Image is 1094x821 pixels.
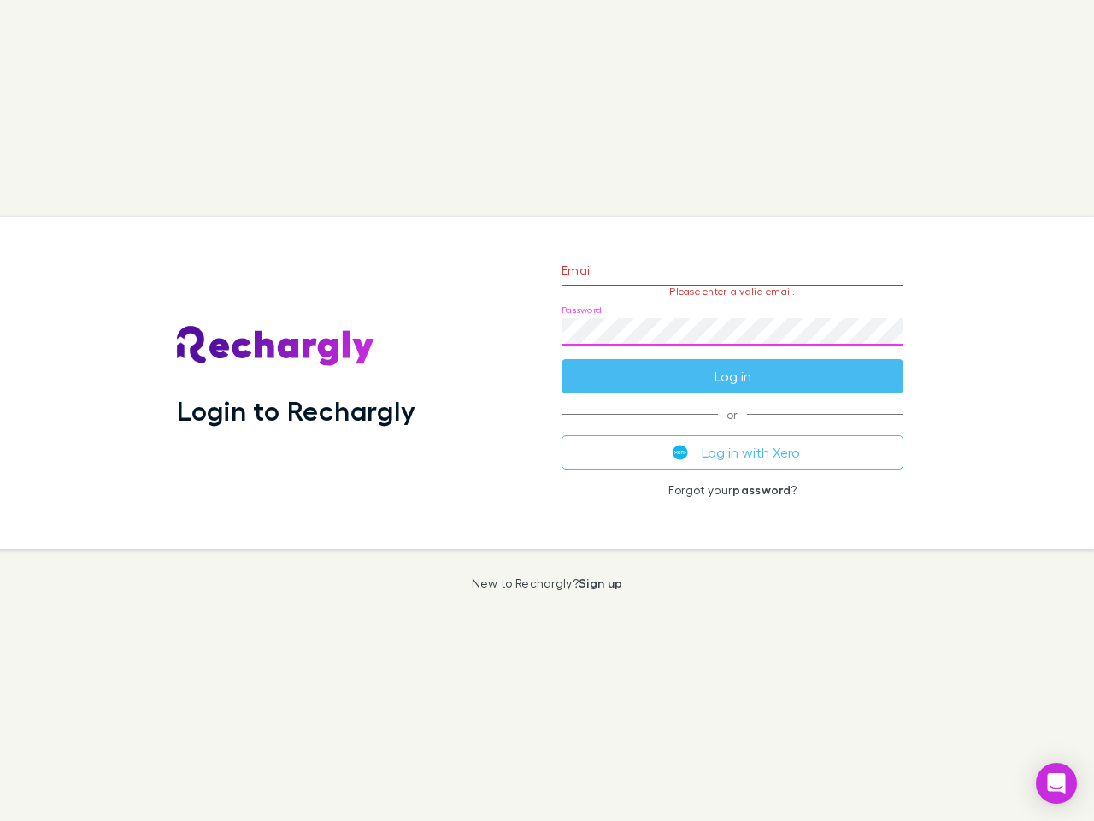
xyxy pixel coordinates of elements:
[1036,763,1077,804] div: Open Intercom Messenger
[562,359,903,393] button: Log in
[562,304,602,316] label: Password
[472,576,623,590] p: New to Rechargly?
[562,286,903,298] p: Please enter a valid email.
[562,435,903,470] button: Log in with Xero
[732,482,791,497] a: password
[562,414,903,415] span: or
[177,394,415,427] h1: Login to Rechargly
[673,445,688,460] img: Xero's logo
[579,576,622,590] a: Sign up
[562,483,903,497] p: Forgot your ?
[177,326,375,367] img: Rechargly's Logo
